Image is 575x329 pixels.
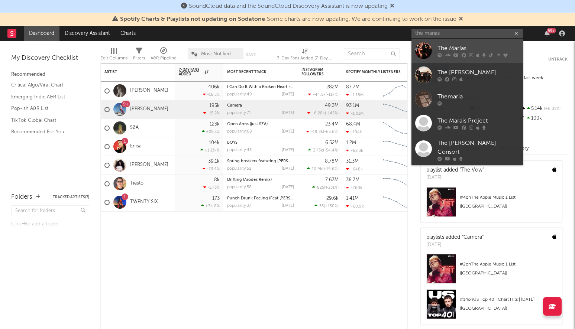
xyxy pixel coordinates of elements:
[227,104,294,108] div: Camera
[346,70,402,74] div: Spotify Monthly Listeners
[437,139,519,157] div: The [PERSON_NAME] Consort
[53,195,89,199] button: Tracked Artists(7)
[312,167,322,171] span: 10.9k
[151,54,177,63] div: A&R Pipeline
[312,111,325,115] span: -6.28k
[11,54,89,63] div: My Discovery Checklist
[227,159,310,163] a: Spring breakers featuring [PERSON_NAME]
[24,26,59,41] a: Dashboard
[203,111,220,115] div: -15.2 %
[548,56,568,63] button: Untrack
[324,149,337,153] span: -54.4 %
[227,85,294,89] div: I Can Do It With a Broken Heart - Dombresky Remix
[313,93,326,97] span: -44.5k
[11,70,89,79] div: Recommended
[325,177,339,182] div: 7.63M
[11,220,89,229] div: Click to add a folder.
[308,92,339,97] div: ( )
[308,148,339,153] div: ( )
[227,196,313,201] a: Punch Drunk Feeling (Feat [PERSON_NAME])
[203,166,220,171] div: -73.4 %
[227,148,252,152] div: popularity: 43
[346,140,356,145] div: 1.2M
[200,148,220,153] div: +1.13k %
[346,159,359,164] div: 31.3M
[325,159,339,164] div: 8.78M
[227,167,251,171] div: popularity: 52
[120,16,456,22] span: : Some charts are now updating. We are continuing to work on the issue
[346,196,359,201] div: 1.41M
[325,103,339,108] div: 49.3M
[307,166,339,171] div: ( )
[379,175,413,193] svg: Chart title
[460,193,556,211] div: # 4 on The Apple Music 1 List ([GEOGRAPHIC_DATA])
[282,148,294,152] div: [DATE]
[214,177,220,182] div: 8k
[306,129,339,134] div: ( )
[189,3,388,9] span: SoundCloud data and the SoundCloud Discovery Assistant is now updating
[421,254,562,289] a: #2onThe Apple Music 1 List ([GEOGRAPHIC_DATA])
[227,196,294,201] div: Punch Drunk Feeling (Feat david hugo)
[282,92,294,97] div: [DATE]
[460,295,556,313] div: # 14 on US Top 40 | Chart Hits | [DATE] ([GEOGRAPHIC_DATA])
[282,204,294,208] div: [DATE]
[460,167,484,173] a: "The Vow"
[379,119,413,137] svg: Chart title
[227,92,252,97] div: popularity: 49
[426,234,484,241] div: playlists added
[326,85,339,89] div: 282M
[59,26,115,41] a: Discovery Assistant
[459,16,463,22] span: Dismiss
[282,185,294,189] div: [DATE]
[227,111,251,115] div: popularity: 71
[212,196,220,201] div: 173
[460,260,556,278] div: # 2 on The Apple Music 1 List ([GEOGRAPHIC_DATA])
[201,203,220,208] div: +74.8 %
[227,178,294,182] div: Drifting (Arodes Remix)
[11,128,82,136] a: Recommended For You
[307,111,339,115] div: ( )
[130,125,139,131] a: SZA
[411,135,523,165] a: The [PERSON_NAME] Consort
[301,68,327,76] div: Instagram Followers
[277,54,333,63] div: 7-Day Fans Added (7-Day Fans Added)
[282,130,294,134] div: [DATE]
[346,103,359,108] div: 93.1M
[437,116,519,125] div: The Marais Project
[344,48,400,59] input: Search...
[518,114,568,123] div: 100k
[346,122,360,127] div: 68.4M
[282,167,294,171] div: [DATE]
[317,186,324,190] span: 825
[227,159,294,163] div: Spring breakers featuring kesha
[346,85,359,89] div: 87.7M
[518,104,568,114] div: 5.14k
[426,241,484,249] div: [DATE]
[390,3,394,9] span: Dismiss
[277,45,333,66] div: 7-Day Fans Added (7-Day Fans Added)
[209,140,220,145] div: 104k
[547,28,556,33] div: 99 +
[130,162,168,168] a: [PERSON_NAME]
[227,141,294,145] div: BOYS
[325,140,339,145] div: 6.52M
[379,193,413,212] svg: Chart title
[203,185,220,190] div: -1.73 %
[227,130,252,134] div: popularity: 68
[346,130,362,134] div: -104k
[323,167,337,171] span: +19.6 %
[411,29,523,38] input: Search for artists
[11,81,82,89] a: Critical Algo/Viral Chart
[130,88,168,94] a: [PERSON_NAME]
[227,141,238,145] a: BOYS
[325,186,337,190] span: +231 %
[227,122,268,126] a: Open Arms (just SZA)
[130,180,143,187] a: Tiësto
[209,103,220,108] div: 195k
[133,54,145,63] div: Filters
[346,204,364,209] div: -60.9k
[346,111,364,116] div: -1.01M
[421,289,562,325] a: #14onUS Top 40 | Chart Hits | [DATE] ([GEOGRAPHIC_DATA])
[210,122,220,127] div: 123k
[201,52,231,56] span: Most Notified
